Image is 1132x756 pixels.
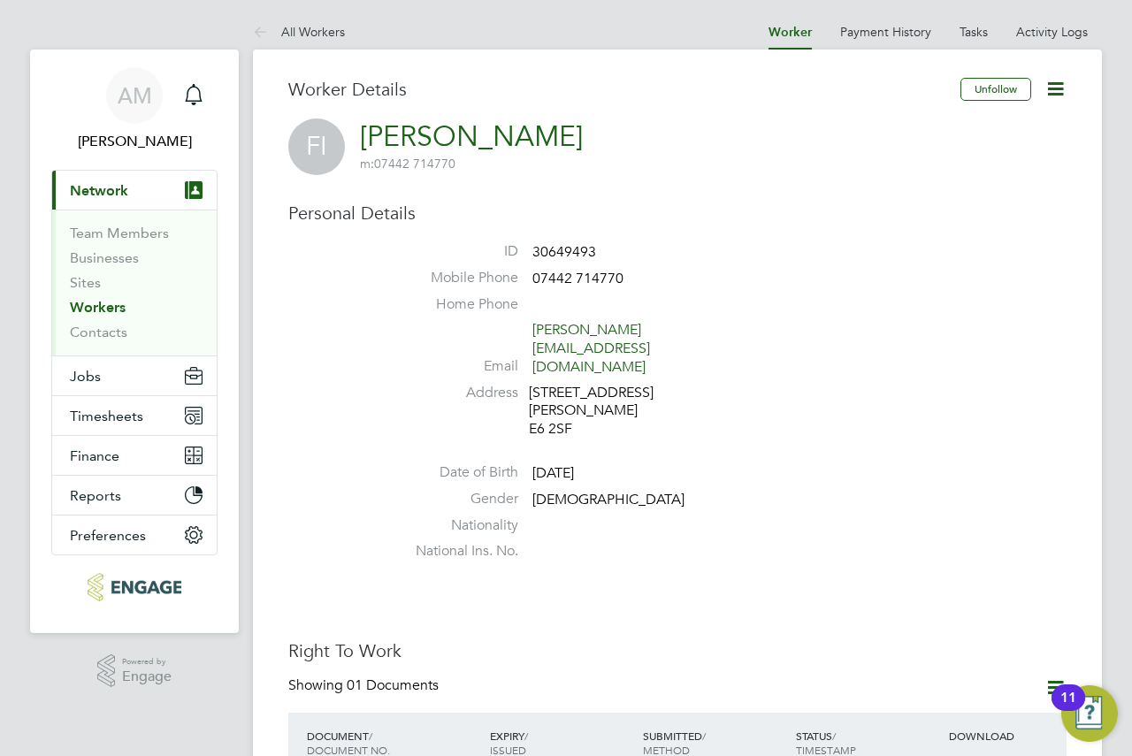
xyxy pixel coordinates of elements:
span: / [832,729,836,743]
h3: Right To Work [288,639,1067,662]
nav: Main navigation [30,50,239,633]
button: Open Resource Center, 11 new notifications [1061,685,1118,742]
button: Jobs [52,356,217,395]
a: Sites [70,274,101,291]
button: Preferences [52,515,217,554]
a: Powered byEngage [97,654,172,688]
a: Businesses [70,249,139,266]
span: Timesheets [70,408,143,424]
span: Finance [70,447,119,464]
span: / [702,729,706,743]
a: Go to home page [51,573,218,601]
span: Engage [122,669,172,684]
div: 11 [1060,698,1076,721]
a: [PERSON_NAME][EMAIL_ADDRESS][DOMAIN_NAME] [532,321,650,376]
span: FI [288,118,345,175]
div: DOWNLOAD [945,720,1067,752]
button: Reports [52,476,217,515]
span: / [369,729,372,743]
a: [PERSON_NAME] [360,119,583,154]
h3: Personal Details [288,202,1067,225]
label: ID [394,242,518,261]
label: Nationality [394,516,518,535]
a: Worker [769,25,812,40]
a: Payment History [840,24,931,40]
img: axcis-logo-retina.png [88,573,181,601]
span: AM [118,84,152,107]
a: All Workers [253,24,345,40]
span: 30649493 [532,243,596,261]
h3: Worker Details [288,78,960,101]
span: Reports [70,487,121,504]
div: Showing [288,676,442,695]
span: Jobs [70,368,101,385]
span: 07442 714770 [532,270,623,287]
span: m: [360,156,374,172]
label: Date of Birth [394,463,518,482]
label: National Ins. No. [394,542,518,561]
button: Timesheets [52,396,217,435]
span: 01 Documents [347,676,439,694]
span: [DATE] [532,464,574,482]
button: Network [52,171,217,210]
label: Email [394,357,518,376]
span: 07442 714770 [360,156,455,172]
label: Address [394,384,518,402]
label: Gender [394,490,518,508]
a: AM[PERSON_NAME] [51,67,218,152]
a: Activity Logs [1016,24,1088,40]
span: Network [70,182,128,199]
a: Team Members [70,225,169,241]
span: [DEMOGRAPHIC_DATA] [532,491,685,508]
span: Powered by [122,654,172,669]
span: / [524,729,528,743]
div: Network [52,210,217,355]
div: [STREET_ADDRESS][PERSON_NAME] E6 2SF [529,384,697,439]
span: Andrew Murphy [51,131,218,152]
button: Unfollow [960,78,1031,101]
a: Workers [70,299,126,316]
button: Finance [52,436,217,475]
label: Mobile Phone [394,269,518,287]
a: Contacts [70,324,127,340]
label: Home Phone [394,295,518,314]
span: Preferences [70,527,146,544]
a: Tasks [960,24,988,40]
